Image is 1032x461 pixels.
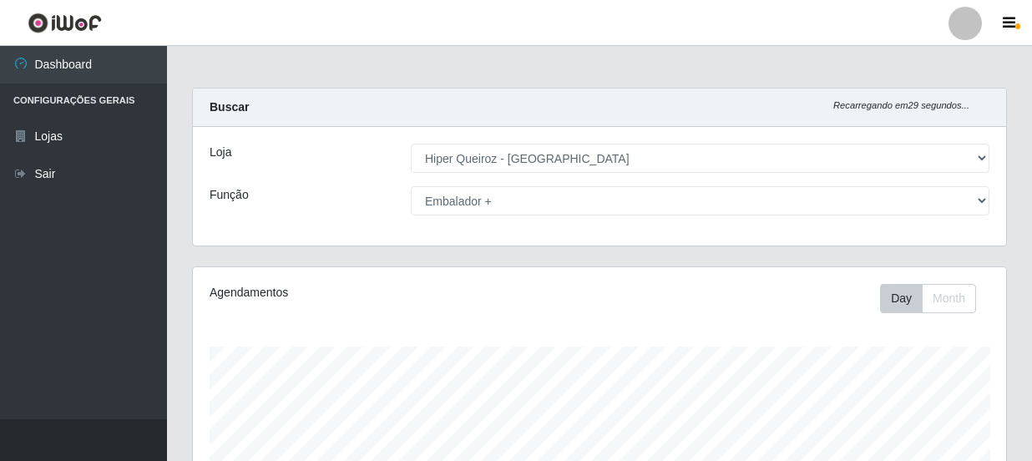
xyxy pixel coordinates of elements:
div: Toolbar with button groups [880,284,989,313]
label: Função [210,186,249,204]
div: Agendamentos [210,284,520,301]
i: Recarregando em 29 segundos... [833,100,969,110]
button: Month [922,284,976,313]
button: Day [880,284,923,313]
label: Loja [210,144,231,161]
strong: Buscar [210,100,249,114]
img: CoreUI Logo [28,13,102,33]
div: First group [880,284,976,313]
